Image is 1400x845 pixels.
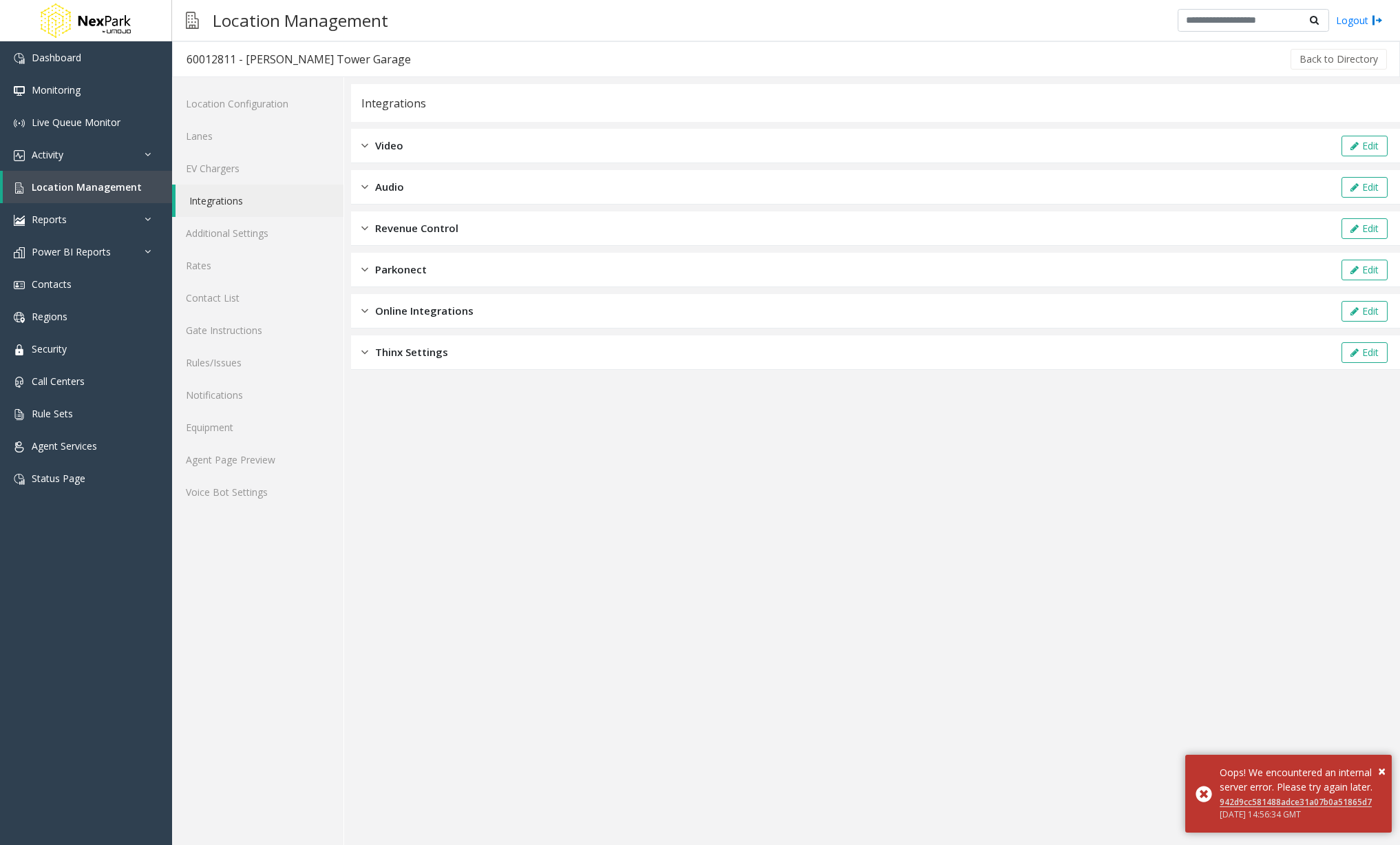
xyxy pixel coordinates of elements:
span: Call Centers [32,375,85,388]
button: Back to Directory [1291,49,1387,70]
a: Integrations [176,185,343,217]
a: Contact List [172,282,343,314]
span: Parkonect [375,262,427,278]
span: Reports [32,213,67,226]
a: Rates [172,249,343,282]
img: 'icon' [14,312,25,323]
button: Edit [1341,301,1388,322]
img: 'icon' [14,280,25,291]
span: Monitoring [32,83,81,96]
img: 'icon' [14,344,25,355]
a: Voice Bot Settings [172,476,343,508]
img: closed [361,138,368,154]
span: Dashboard [32,51,81,64]
span: Agent Services [32,439,97,452]
button: Edit [1341,136,1388,156]
span: Audio [375,179,404,195]
img: 'icon' [14,118,25,129]
img: 'icon' [14,53,25,64]
img: 'icon' [14,85,25,96]
img: 'icon' [14,409,25,420]
a: Location Configuration [172,87,343,120]
img: pageIcon [186,3,199,37]
button: Edit [1341,342,1388,363]
img: 'icon' [14,377,25,388]
img: 'icon' [14,215,25,226]
span: Location Management [32,180,142,194]
span: Power BI Reports [32,245,111,258]
span: Online Integrations [375,303,474,319]
button: Edit [1341,218,1388,239]
a: Notifications [172,379,343,411]
img: closed [361,179,368,195]
button: Edit [1341,177,1388,198]
span: Regions [32,310,67,323]
a: Equipment [172,411,343,444]
span: Revenue Control [375,220,458,236]
div: 60012811 - [PERSON_NAME] Tower Garage [187,50,411,68]
span: Video [375,138,403,154]
span: Rule Sets [32,407,73,420]
div: Oops! We encountered an internal server error. Please try again later. [1220,765,1381,794]
a: EV Chargers [172,152,343,185]
img: logout [1372,13,1383,28]
span: Activity [32,148,63,161]
span: Live Queue Monitor [32,116,120,129]
img: 'icon' [14,247,25,258]
a: Logout [1336,13,1383,28]
a: 942d9cc581488adce31a07b0a51865d7 [1220,796,1372,808]
img: 'icon' [14,474,25,485]
a: Additional Settings [172,217,343,249]
span: Contacts [32,278,72,291]
a: Gate Instructions [172,314,343,346]
div: Integrations [361,94,426,112]
span: × [1378,762,1386,780]
img: 'icon' [14,441,25,452]
button: Close [1378,761,1386,782]
img: 'icon' [14,182,25,194]
a: Agent Page Preview [172,444,343,476]
span: Status Page [32,472,85,485]
a: Lanes [172,120,343,152]
img: closed [361,303,368,319]
h3: Location Management [206,3,395,37]
a: Location Management [3,171,172,203]
img: closed [361,262,368,278]
a: Rules/Issues [172,346,343,379]
span: Security [32,342,67,355]
button: Edit [1341,260,1388,280]
span: Thinx Settings [375,344,448,360]
img: closed [361,220,368,236]
img: 'icon' [14,150,25,161]
div: [DATE] 14:56:34 GMT [1220,809,1381,821]
img: closed [361,344,368,360]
